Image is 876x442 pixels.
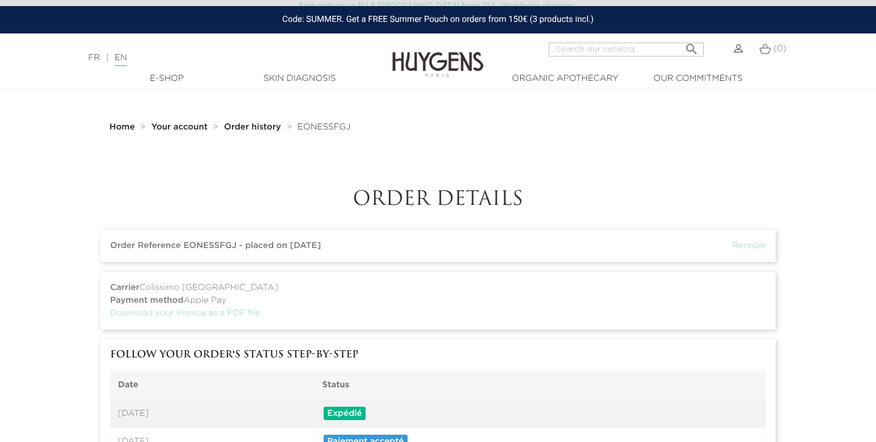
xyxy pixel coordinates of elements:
[110,309,262,317] a: Download your invoice as a PDF file.
[732,241,766,250] a: Reorder
[684,38,699,53] i: 
[111,399,315,428] td: [DATE]
[773,44,787,53] span: (0)
[224,123,283,131] a: Order history
[151,123,210,131] a: Your account
[392,32,484,79] img: Huygens
[100,188,776,212] h1: Order details
[110,349,766,361] h3: Follow your order's status step-by-step
[109,123,135,131] strong: Home
[110,283,139,292] strong: Carrier
[110,241,321,250] strong: Order Reference EONESSFGJ - placed on [DATE]
[151,123,207,131] strong: Your account
[224,123,281,131] strong: Order history
[114,54,127,66] a: EN
[82,52,356,64] div: |
[88,54,100,62] a: FR
[110,296,184,305] strong: Payment method
[110,281,766,294] li: Colissimo [GEOGRAPHIC_DATA]
[504,72,626,85] a: Organic Apothecary
[324,407,366,420] span: Expédié
[549,43,704,57] input: Search
[315,371,765,399] th: Status
[297,123,350,131] a: EONESSFGJ
[681,38,703,54] button: 
[109,123,137,131] a: Home
[637,72,759,85] a: Our commitments
[106,72,228,85] a: E-Shop
[238,72,360,85] a: Skin Diagnosis
[110,294,766,307] li: Apple Pay
[111,371,315,399] th: Date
